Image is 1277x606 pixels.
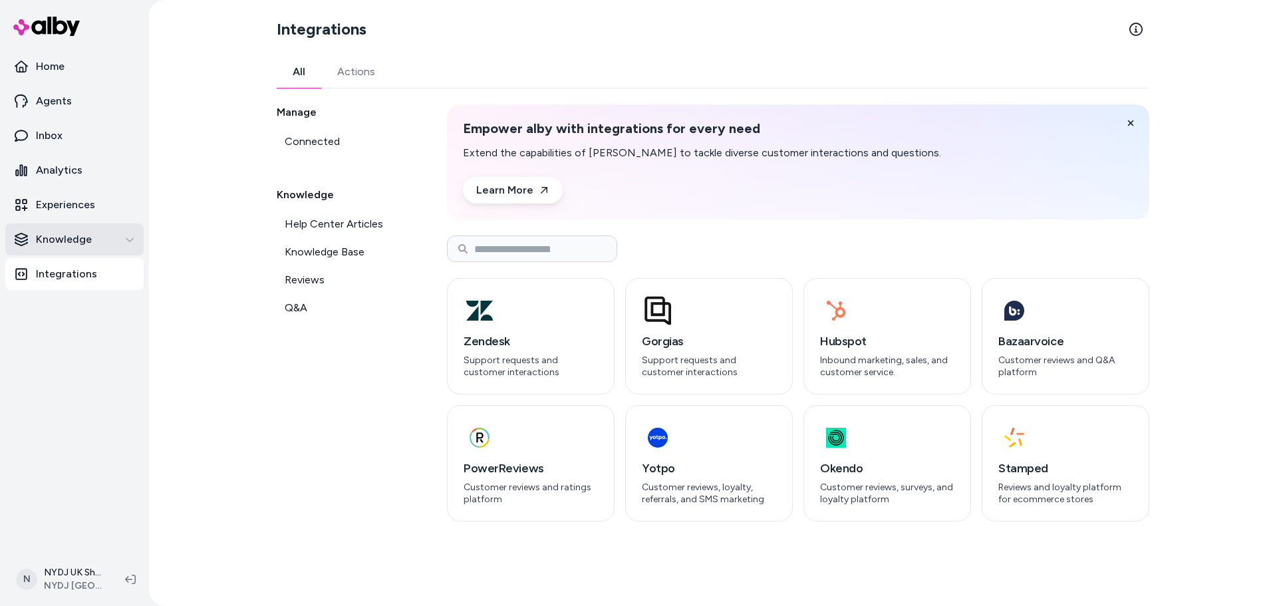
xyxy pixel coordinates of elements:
p: Experiences [36,197,95,213]
p: Analytics [36,162,82,178]
p: Inbox [36,128,63,144]
span: Connected [285,134,340,150]
button: YotpoCustomer reviews, loyalty, referrals, and SMS marketing [625,405,793,522]
h2: Knowledge [277,187,415,203]
span: Knowledge Base [285,244,364,260]
p: Agents [36,93,72,109]
p: Customer reviews, surveys, and loyalty platform [820,482,954,505]
button: HubspotInbound marketing, sales, and customer service. [803,278,971,394]
a: Integrations [5,258,144,290]
h3: Okendo [820,459,954,478]
button: BazaarvoiceCustomer reviews and Q&A platform [982,278,1149,394]
button: OkendoCustomer reviews, surveys, and loyalty platform [803,405,971,522]
button: GorgiasSupport requests and customer interactions [625,278,793,394]
p: Customer reviews and ratings platform [464,482,598,505]
p: Support requests and customer interactions [642,355,776,378]
h3: Zendesk [464,332,598,351]
a: Reviews [277,267,415,293]
p: Inbound marketing, sales, and customer service. [820,355,954,378]
span: Help Center Articles [285,216,383,232]
h2: Manage [277,104,415,120]
a: Connected [277,128,415,155]
p: NYDJ UK Shopify [44,566,104,579]
button: All [277,56,321,88]
button: Actions [321,56,391,88]
a: Knowledge Base [277,239,415,265]
a: Experiences [5,189,144,221]
p: Knowledge [36,231,92,247]
h3: PowerReviews [464,459,598,478]
h3: Stamped [998,459,1133,478]
p: Customer reviews and Q&A platform [998,355,1133,378]
h3: Gorgias [642,332,776,351]
a: Inbox [5,120,144,152]
span: N [16,569,37,590]
p: Customer reviews, loyalty, referrals, and SMS marketing [642,482,776,505]
img: alby Logo [13,17,80,36]
h3: Hubspot [820,332,954,351]
h2: Integrations [277,19,366,40]
a: Home [5,51,144,82]
button: NNYDJ UK ShopifyNYDJ [GEOGRAPHIC_DATA] [8,558,114,601]
p: Reviews and loyalty platform for ecommerce stores [998,482,1133,505]
p: Home [36,59,65,75]
h3: Bazaarvoice [998,332,1133,351]
button: Knowledge [5,224,144,255]
button: PowerReviewsCustomer reviews and ratings platform [447,405,615,522]
span: Q&A [285,300,307,316]
h2: Empower alby with integrations for every need [463,120,941,137]
p: Extend the capabilities of [PERSON_NAME] to tackle diverse customer interactions and questions. [463,145,941,161]
a: Help Center Articles [277,211,415,237]
p: Support requests and customer interactions [464,355,598,378]
span: NYDJ [GEOGRAPHIC_DATA] [44,579,104,593]
p: Integrations [36,266,97,282]
a: Learn More [463,177,563,204]
button: ZendeskSupport requests and customer interactions [447,278,615,394]
a: Q&A [277,295,415,321]
a: Agents [5,85,144,117]
button: StampedReviews and loyalty platform for ecommerce stores [982,405,1149,522]
a: Analytics [5,154,144,186]
span: Reviews [285,272,325,288]
h3: Yotpo [642,459,776,478]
